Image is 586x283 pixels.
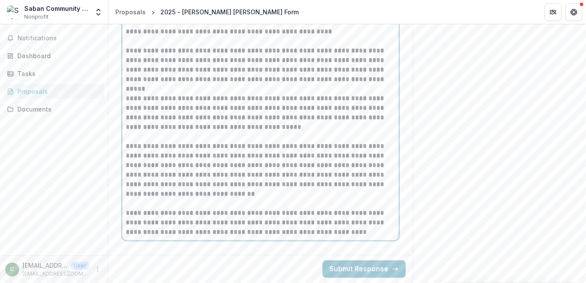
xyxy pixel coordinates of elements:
[92,264,103,275] button: More
[17,105,98,114] div: Documents
[24,4,89,13] div: Saban Community Clinic
[544,3,562,21] button: Partners
[322,260,406,278] button: Submit Response
[24,13,49,21] span: Nonprofit
[92,3,104,21] button: Open entity switcher
[160,7,299,16] div: 2025 - [PERSON_NAME] [PERSON_NAME] Form
[565,3,583,21] button: Get Help
[3,102,104,116] a: Documents
[112,6,149,18] a: Proposals
[10,267,14,272] div: cscott@sabancommunityclinic.org
[7,5,21,19] img: Saban Community Clinic
[23,270,89,278] p: [EMAIL_ADDRESS][DOMAIN_NAME]
[115,7,146,16] div: Proposals
[3,84,104,99] a: Proposals
[3,66,104,81] a: Tasks
[71,262,89,270] p: User
[17,69,98,78] div: Tasks
[17,87,98,96] div: Proposals
[17,51,98,60] div: Dashboard
[3,31,104,45] button: Notifications
[17,35,101,42] span: Notifications
[112,6,302,18] nav: breadcrumb
[3,49,104,63] a: Dashboard
[23,261,68,270] p: [EMAIL_ADDRESS][DOMAIN_NAME]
